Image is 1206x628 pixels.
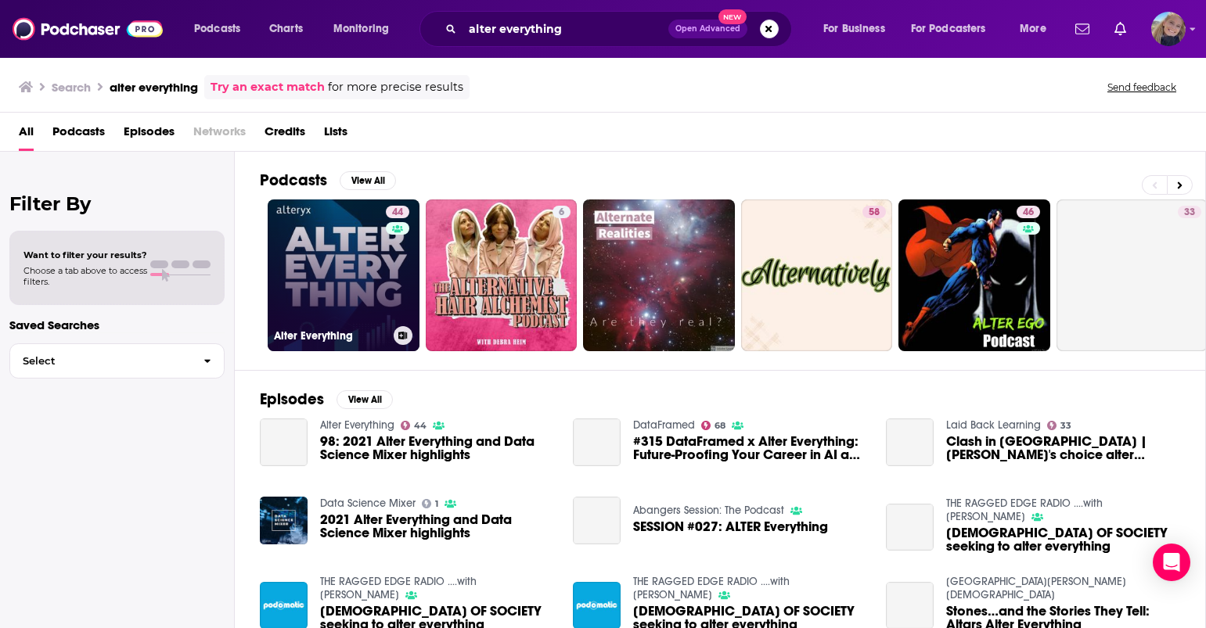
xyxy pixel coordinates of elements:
button: open menu [1009,16,1066,41]
span: 46 [1023,205,1034,221]
button: View All [340,171,396,190]
a: 46 [1017,206,1040,218]
a: THE RAGGED EDGE RADIO ....with Russ Dizdar [633,575,790,601]
a: 58 [862,206,886,218]
a: Episodes [124,119,175,151]
button: open menu [901,16,1009,41]
span: 58 [869,205,880,221]
a: 33 [1178,206,1201,218]
a: 6 [553,206,571,218]
a: Gateway Franklin Church [946,575,1126,601]
h2: Filter By [9,192,225,215]
a: PodcastsView All [260,170,396,190]
span: Open Advanced [675,25,740,33]
a: SATANIZATION OF SOCIETY seeking to alter everything [946,526,1180,553]
span: Monitoring [333,18,389,40]
span: For Podcasters [911,18,986,40]
span: 6 [559,205,564,221]
span: 1 [435,501,438,508]
a: #315 DataFramed x Alter Everything: Future-Proofing Your Career in AI and Data Analytics | Richie... [633,435,867,461]
a: 1 [422,499,439,508]
span: #315 DataFramed x Alter Everything: Future-Proofing Your Career in AI and Data Analytics | [PERSO... [633,435,867,461]
span: 44 [392,205,403,221]
a: Alter Everything [320,418,394,432]
button: Select [9,343,225,379]
span: Podcasts [194,18,240,40]
a: 44Alter Everything [268,199,419,351]
h2: Episodes [260,389,324,409]
a: DataFramed [633,418,695,432]
button: open menu [322,16,409,41]
a: Clash in Paris | Will Cena's choice alter everything? [946,435,1180,461]
h3: alter everything [110,80,198,95]
a: 33 [1047,421,1072,430]
a: Clash in Paris | Will Cena's choice alter everything? [886,418,934,466]
span: Choose a tab above to access filters. [23,265,147,287]
span: Networks [193,119,246,151]
span: Select [10,356,191,366]
a: Show notifications dropdown [1108,16,1132,42]
a: 6 [426,199,578,351]
a: Data Science Mixer [320,497,416,510]
a: Laid Back Learning [946,418,1041,432]
a: Charts [259,16,312,41]
span: New [718,9,747,24]
a: SESSION #027: ALTER Everything [573,497,621,544]
button: open menu [812,16,905,41]
input: Search podcasts, credits, & more... [463,16,668,41]
span: 33 [1060,422,1071,429]
span: 68 [715,422,725,429]
a: Credits [265,119,305,151]
a: 2021 Alter Everything and Data Science Mixer highlights [260,497,308,544]
a: SESSION #027: ALTER Everything [633,520,828,533]
img: User Profile [1151,12,1186,46]
a: 2021 Alter Everything and Data Science Mixer highlights [320,513,554,540]
a: 58 [741,199,893,351]
a: 44 [386,206,409,218]
button: View All [337,390,393,409]
h2: Podcasts [260,170,327,190]
a: 98: 2021 Alter Everything and Data Science Mixer highlights [260,418,308,466]
span: Clash in [GEOGRAPHIC_DATA] | [PERSON_NAME]'s choice alter everything? [946,435,1180,461]
span: Charts [269,18,303,40]
span: For Business [823,18,885,40]
button: open menu [183,16,261,41]
a: Lists [324,119,347,151]
span: Logged in as jopsvig [1151,12,1186,46]
a: THE RAGGED EDGE RADIO ....with Russ Dizdar [946,497,1103,523]
button: Show profile menu [1151,12,1186,46]
span: 44 [414,422,427,429]
a: 46 [898,199,1050,351]
h3: Search [52,80,91,95]
p: Saved Searches [9,318,225,332]
img: Podchaser - Follow, Share and Rate Podcasts [13,14,163,44]
span: Want to filter your results? [23,249,147,260]
button: Open AdvancedNew [668,20,747,38]
span: for more precise results [328,78,463,96]
a: 98: 2021 Alter Everything and Data Science Mixer highlights [320,435,554,461]
a: THE RAGGED EDGE RADIO ....with Russ Dizdar [320,575,477,601]
a: 68 [701,421,726,430]
a: Show notifications dropdown [1069,16,1096,42]
a: #315 DataFramed x Alter Everything: Future-Proofing Your Career in AI and Data Analytics | Richie... [573,418,621,466]
a: SATANIZATION OF SOCIETY seeking to alter everything [886,504,934,551]
a: EpisodesView All [260,389,393,409]
div: Open Intercom Messenger [1153,544,1190,581]
a: Podcasts [52,119,105,151]
a: Abangers Session: The Podcast [633,504,784,517]
div: Search podcasts, credits, & more... [434,11,807,47]
a: 44 [401,421,427,430]
h3: Alter Everything [274,329,387,343]
a: All [19,119,34,151]
span: [DEMOGRAPHIC_DATA] OF SOCIETY seeking to alter everything [946,526,1180,553]
span: 33 [1184,205,1195,221]
span: More [1020,18,1046,40]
